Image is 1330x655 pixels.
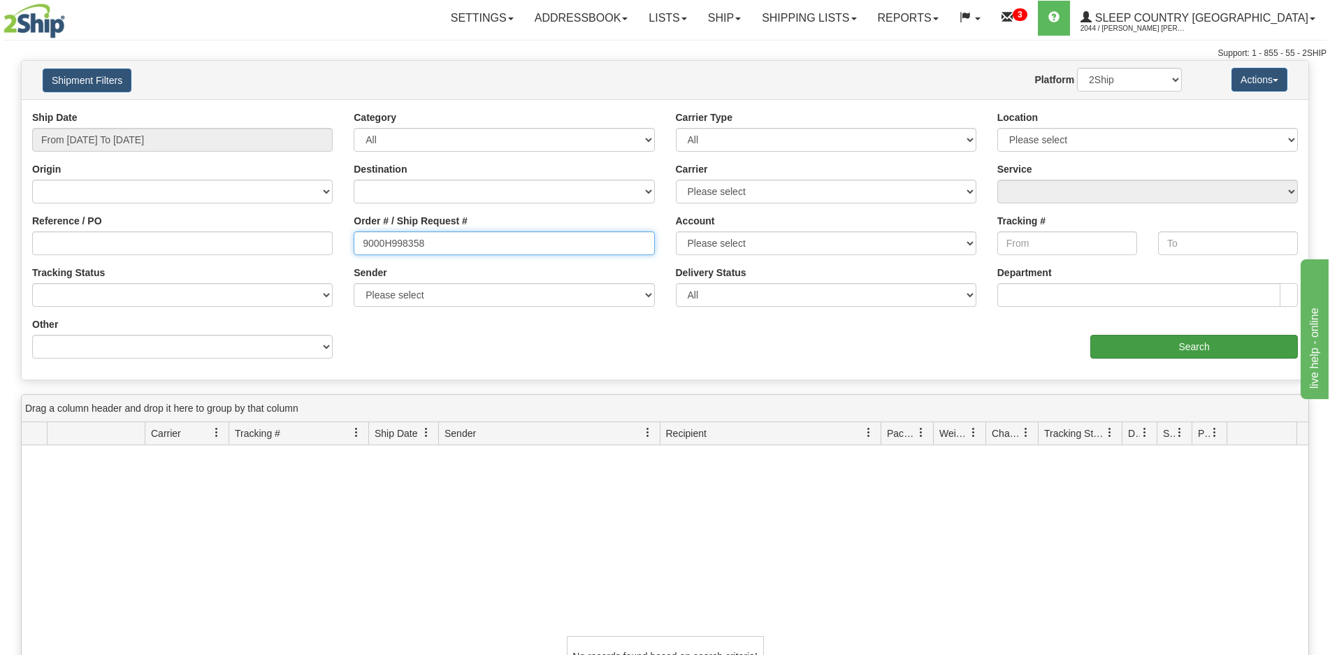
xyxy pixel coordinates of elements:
a: Reports [867,1,949,36]
label: Reference / PO [32,214,102,228]
span: Charge [992,426,1021,440]
label: Carrier [676,162,708,176]
span: Sleep Country [GEOGRAPHIC_DATA] [1092,12,1308,24]
span: Packages [887,426,916,440]
a: 3 [991,1,1038,36]
label: Origin [32,162,61,176]
span: Delivery Status [1128,426,1140,440]
a: Delivery Status filter column settings [1133,421,1157,445]
input: From [997,231,1137,255]
iframe: chat widget [1298,256,1329,398]
a: Sleep Country [GEOGRAPHIC_DATA] 2044 / [PERSON_NAME] [PERSON_NAME] [1070,1,1326,36]
span: Tracking Status [1044,426,1105,440]
label: Delivery Status [676,266,746,280]
span: Tracking # [235,426,280,440]
label: Location [997,110,1038,124]
input: Search [1090,335,1298,359]
div: live help - online [10,8,129,25]
label: Other [32,317,58,331]
a: Recipient filter column settings [857,421,881,445]
a: Shipment Issues filter column settings [1168,421,1192,445]
img: logo2044.jpg [3,3,65,38]
div: Support: 1 - 855 - 55 - 2SHIP [3,48,1327,59]
span: Pickup Status [1198,426,1210,440]
span: Ship Date [375,426,417,440]
a: Sender filter column settings [636,421,660,445]
label: Destination [354,162,407,176]
a: Addressbook [524,1,639,36]
a: Shipping lists [751,1,867,36]
span: Recipient [666,426,707,440]
a: Ship [697,1,751,36]
label: Sender [354,266,386,280]
a: Weight filter column settings [962,421,985,445]
label: Category [354,110,396,124]
button: Actions [1231,68,1287,92]
label: Tracking Status [32,266,105,280]
button: Shipment Filters [43,69,131,92]
sup: 3 [1013,8,1027,21]
a: Carrier filter column settings [205,421,229,445]
span: Carrier [151,426,181,440]
a: Pickup Status filter column settings [1203,421,1227,445]
label: Department [997,266,1052,280]
a: Charge filter column settings [1014,421,1038,445]
a: Lists [638,1,697,36]
label: Tracking # [997,214,1046,228]
label: Platform [1034,73,1074,87]
span: 2044 / [PERSON_NAME] [PERSON_NAME] [1080,22,1185,36]
a: Ship Date filter column settings [414,421,438,445]
span: Sender [444,426,476,440]
input: To [1158,231,1298,255]
label: Order # / Ship Request # [354,214,468,228]
label: Service [997,162,1032,176]
label: Account [676,214,715,228]
a: Packages filter column settings [909,421,933,445]
span: Shipment Issues [1163,426,1175,440]
span: Weight [939,426,969,440]
a: Tracking # filter column settings [345,421,368,445]
label: Carrier Type [676,110,732,124]
label: Ship Date [32,110,78,124]
a: Settings [440,1,524,36]
a: Tracking Status filter column settings [1098,421,1122,445]
div: grid grouping header [22,395,1308,422]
